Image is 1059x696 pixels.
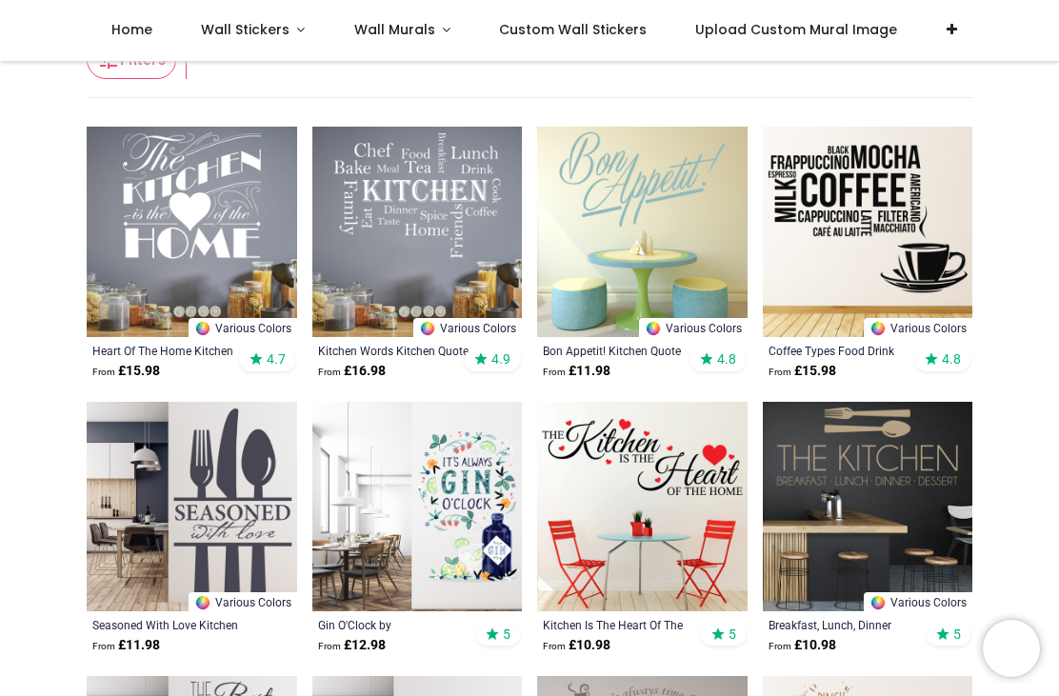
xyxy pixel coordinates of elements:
img: Color Wheel [194,594,211,611]
a: Kitchen Words Kitchen Quote [318,343,477,358]
span: 4.8 [717,350,736,368]
a: Various Colors [189,592,297,611]
span: From [92,367,115,377]
span: From [92,641,115,651]
img: Color Wheel [869,594,887,611]
strong: £ 12.98 [318,636,386,655]
a: Various Colors [189,318,297,337]
span: 4.9 [491,350,510,368]
span: Custom Wall Stickers [499,20,647,39]
strong: £ 15.98 [769,362,836,381]
a: Heart Of The Home Kitchen Quote [92,343,251,358]
img: Bon Appetit! Kitchen Quote Wall Sticker - Mod5 [537,127,748,337]
span: Home [111,20,152,39]
span: 5 [729,626,736,643]
strong: £ 15.98 [92,362,160,381]
a: Seasoned With Love Kitchen Quote [92,617,251,632]
a: Gin O'Clock by [PERSON_NAME] [318,617,477,632]
strong: £ 11.98 [543,362,610,381]
strong: £ 10.98 [769,636,836,655]
img: Coffee Types Food Drink Quote Wall Sticker [763,127,973,337]
span: 4.7 [267,350,286,368]
a: Coffee Types Food Drink Quote [769,343,928,358]
strong: £ 11.98 [92,636,160,655]
img: Color Wheel [645,320,662,337]
strong: £ 10.98 [543,636,610,655]
img: Color Wheel [194,320,211,337]
span: From [543,641,566,651]
span: From [543,367,566,377]
strong: £ 16.98 [318,362,386,381]
img: Kitchen Is The Heart Of The Home Wall Sticker [537,402,748,612]
span: 5 [503,626,510,643]
img: Color Wheel [869,320,887,337]
span: Wall Murals [354,20,435,39]
span: 4.8 [942,350,961,368]
img: Kitchen Words Kitchen Quote Wall Sticker [312,127,523,337]
a: Bon Appetit! Kitchen Quote [543,343,702,358]
span: From [318,367,341,377]
img: Gin O'Clock Wall Sticker by Angela Spurgeon [312,402,523,612]
img: Seasoned With Love Kitchen Quote Wall Sticker - Mod9 [87,402,297,612]
img: Color Wheel [419,320,436,337]
a: Various Colors [864,592,972,611]
span: From [769,641,791,651]
a: Kitchen Is The Heart Of The Home [543,617,702,632]
iframe: Brevo live chat [983,620,1040,677]
span: From [318,641,341,651]
span: From [769,367,791,377]
span: Upload Custom Mural Image [695,20,897,39]
span: Wall Stickers [201,20,290,39]
img: Breakfast, Lunch, Dinner Kitchen Quote Wall Sticker [763,402,973,612]
span: 5 [953,626,961,643]
a: Various Colors [639,318,748,337]
a: Various Colors [413,318,522,337]
a: Various Colors [864,318,972,337]
img: Heart Of The Home Kitchen Quote Wall Sticker [87,127,297,337]
a: Breakfast, Lunch, Dinner Kitchen Quote [769,617,928,632]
